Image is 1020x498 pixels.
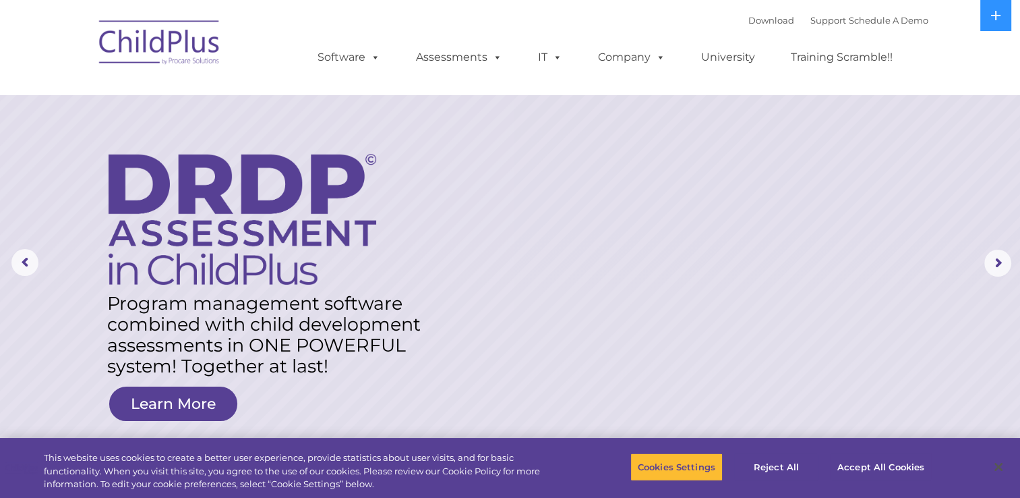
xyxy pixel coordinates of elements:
[109,154,376,285] img: DRDP Assessment in ChildPlus
[107,293,433,377] rs-layer: Program management software combined with child development assessments in ONE POWERFUL system! T...
[92,11,227,78] img: ChildPlus by Procare Solutions
[830,453,932,481] button: Accept All Cookies
[734,453,818,481] button: Reject All
[44,451,561,491] div: This website uses cookies to create a better user experience, provide statistics about user visit...
[109,387,237,421] a: Learn More
[584,44,679,71] a: Company
[688,44,769,71] a: University
[748,15,794,26] a: Download
[630,453,723,481] button: Cookies Settings
[187,89,229,99] span: Last name
[810,15,846,26] a: Support
[748,15,928,26] font: |
[524,44,576,71] a: IT
[187,144,245,155] span: Phone number
[777,44,906,71] a: Training Scramble!!
[304,44,394,71] a: Software
[402,44,516,71] a: Assessments
[849,15,928,26] a: Schedule A Demo
[984,452,1013,482] button: Close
